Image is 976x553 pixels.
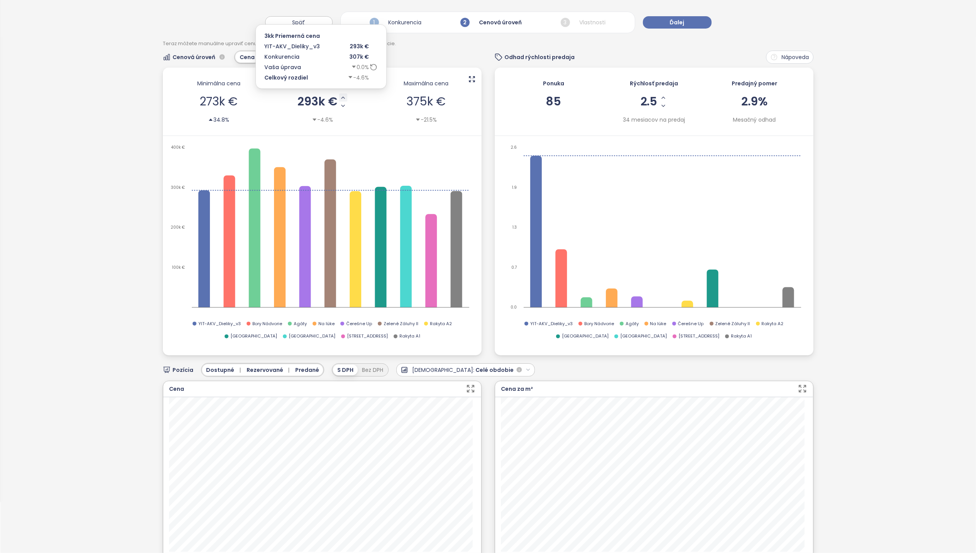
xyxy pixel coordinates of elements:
span: | [288,366,289,374]
tspan: 1.3 [513,225,517,231]
button: Increase AVG Price [339,93,347,102]
div: Cena za m² [501,385,533,393]
p: 3kk Priemerná cena [264,32,377,40]
div: Bez DPH [358,365,387,375]
div: -4.6% [312,115,333,124]
span: 2.9% [741,93,768,110]
div: 293k € [322,42,377,51]
tspan: 0.7 [511,265,517,270]
div: Cena [169,385,184,393]
span: YIT-AKV_Dieliky_v3 [530,321,573,327]
span: 3 [561,18,570,27]
span: Rezervované [247,366,293,374]
span: [STREET_ADDRESS] [678,333,719,340]
div: Konkurencia [368,16,424,29]
button: Nápoveda [766,51,814,64]
span: Maximálna cena [404,79,448,88]
div: Konkurencia [264,53,320,61]
div: 34 mesiacov na predaj [623,115,685,124]
span: Čerešne Up [346,321,372,327]
span: 293k € [298,96,337,107]
span: [GEOGRAPHIC_DATA] [289,333,335,340]
span: [GEOGRAPHIC_DATA] [620,333,667,340]
span: Predajný pomer [732,79,777,88]
tspan: 300k € [171,185,185,190]
div: -21.5% [415,115,437,124]
span: | [239,366,241,374]
span: Na lúke [318,321,335,327]
span: Rýchlosť predaja [630,79,678,88]
span: 1 [370,18,379,27]
span: Rakyta A1 [399,333,420,340]
span: [GEOGRAPHIC_DATA] [230,333,277,340]
span: 273k € [200,93,238,110]
span: Agáty [626,321,639,327]
button: Increase Sale Speed - Monthly [660,93,668,102]
div: Celkový rozdiel [264,73,320,82]
span: 85 [546,93,561,110]
span: caret-up [208,117,213,122]
span: Bory Nádvorie [252,321,282,327]
span: Čerešne Up [678,321,704,327]
span: YIT-AKV_Dieliky_v3 [198,321,241,327]
span: [DEMOGRAPHIC_DATA]: [412,366,474,374]
span: Ponuka [543,79,564,88]
span: Mesačný odhad [733,115,776,124]
span: Predané [295,366,319,374]
span: caret-down [312,117,317,122]
button: Späť [265,16,333,29]
div: 0.0% [351,63,369,71]
span: Odhad rýchlosti predaja [504,53,575,61]
span: Rakyta A1 [731,333,752,340]
span: Rakyta A2 [430,321,452,327]
div: Vaša úprava [264,63,320,71]
span: Ďalej [670,18,685,27]
span: Zelené Záluhy II [716,321,750,327]
span: caret-down [351,64,357,70]
div: YIT-AKV_Dieliky_v3 [264,42,320,51]
div: Vlastnosti [559,16,608,29]
span: caret-down [348,75,353,80]
span: Cenová úroveň [173,53,215,61]
span: caret-down [415,117,421,122]
tspan: 400k € [171,145,185,151]
span: 2.5 [641,96,658,107]
span: Nápoveda [782,53,809,61]
span: Dostupné [206,366,244,374]
span: Zelené Záluhy II [384,321,418,327]
tspan: 200k € [171,225,185,231]
span: [STREET_ADDRESS] [347,333,388,340]
button: [DEMOGRAPHIC_DATA]:Celé obdobie [396,363,535,377]
div: Teraz môžete manuálne upraviť cenu svojich jednotiek s dispozíciou 3+kk podľa konkurencie. [163,40,813,51]
span: Pozícia [173,366,193,374]
button: Ďalej [643,16,712,29]
span: Späť [293,18,305,27]
button: Decrease Sale Speed - Monthly [660,102,668,110]
div: S DPH [333,365,358,375]
span: [GEOGRAPHIC_DATA] [562,333,609,340]
div: Cena [235,52,259,63]
div: -4.6% [322,73,369,82]
tspan: 2.6 [511,145,517,151]
span: Na lúke [650,321,666,327]
div: Cenová úroveň [458,16,524,29]
div: 34.8% [208,115,229,124]
tspan: 0.0 [511,305,517,310]
button: Decrease AVG Price [339,102,347,110]
div: 307k € [322,53,377,61]
tspan: 100k € [172,265,185,270]
span: Agáty [294,321,307,327]
span: 375k € [406,93,446,110]
span: 2 [460,18,470,27]
span: Rakyta A2 [762,321,784,327]
span: Minimálna cena [197,79,240,88]
tspan: 1.9 [512,185,517,190]
span: Bory Nádvorie [584,321,614,327]
span: Celé obdobie [475,366,514,374]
